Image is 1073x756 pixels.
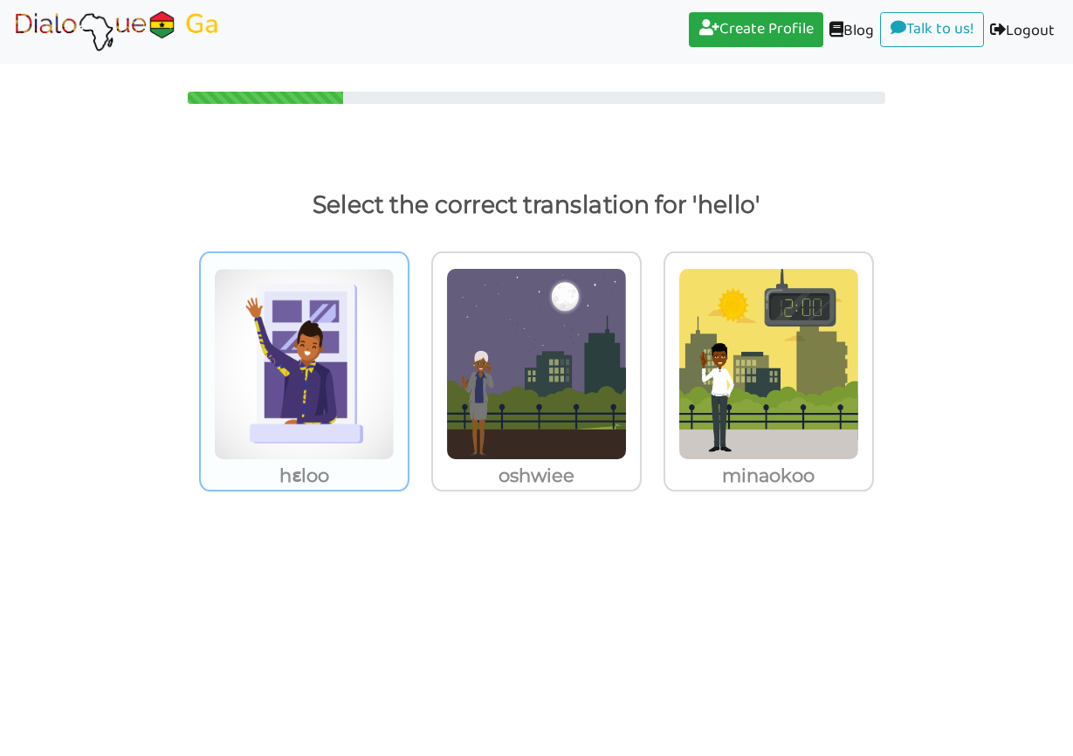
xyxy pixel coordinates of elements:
a: Create Profile [689,12,823,47]
img: mema_wo_aha.png [678,268,859,460]
p: minaokoo [665,460,872,491]
a: Logout [984,12,1061,52]
p: Select the correct translation for 'hello' [27,184,1047,226]
img: welcome-textile.png [214,268,395,460]
img: mema_wo_adwo.png [446,268,627,460]
img: Select Course Page [12,10,222,53]
p: hɛloo [201,460,408,491]
a: Blog [823,12,880,52]
a: Talk to us! [880,12,984,47]
p: oshwiee [433,460,640,491]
